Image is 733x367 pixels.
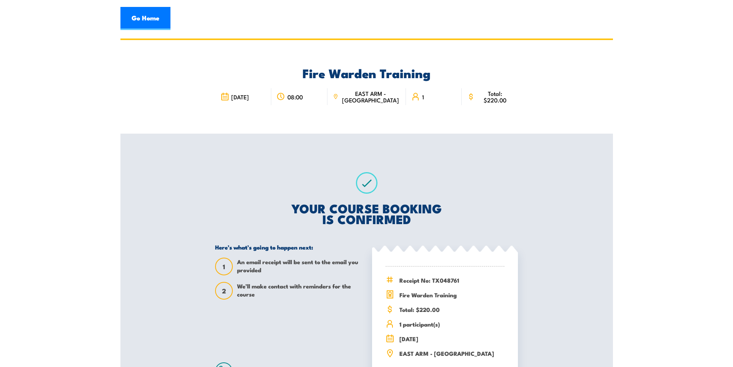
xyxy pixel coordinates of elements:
[422,94,424,100] span: 1
[216,263,232,271] span: 1
[237,282,361,300] span: We’ll make contact with reminders for the course
[399,290,504,299] span: Fire Warden Training
[237,258,361,275] span: An email receipt will be sent to the email you provided
[399,334,504,343] span: [DATE]
[215,203,518,224] h2: YOUR COURSE BOOKING IS CONFIRMED
[399,305,504,314] span: Total: $220.00
[399,349,504,358] span: EAST ARM - [GEOGRAPHIC_DATA]
[399,276,504,285] span: Receipt No: TX048761
[399,320,504,328] span: 1 participant(s)
[215,67,518,78] h2: Fire Warden Training
[216,287,232,295] span: 2
[215,243,361,251] h5: Here’s what’s going to happen next:
[120,7,170,30] a: Go Home
[287,94,303,100] span: 08:00
[477,90,513,103] span: Total: $220.00
[341,90,400,103] span: EAST ARM - [GEOGRAPHIC_DATA]
[231,94,249,100] span: [DATE]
